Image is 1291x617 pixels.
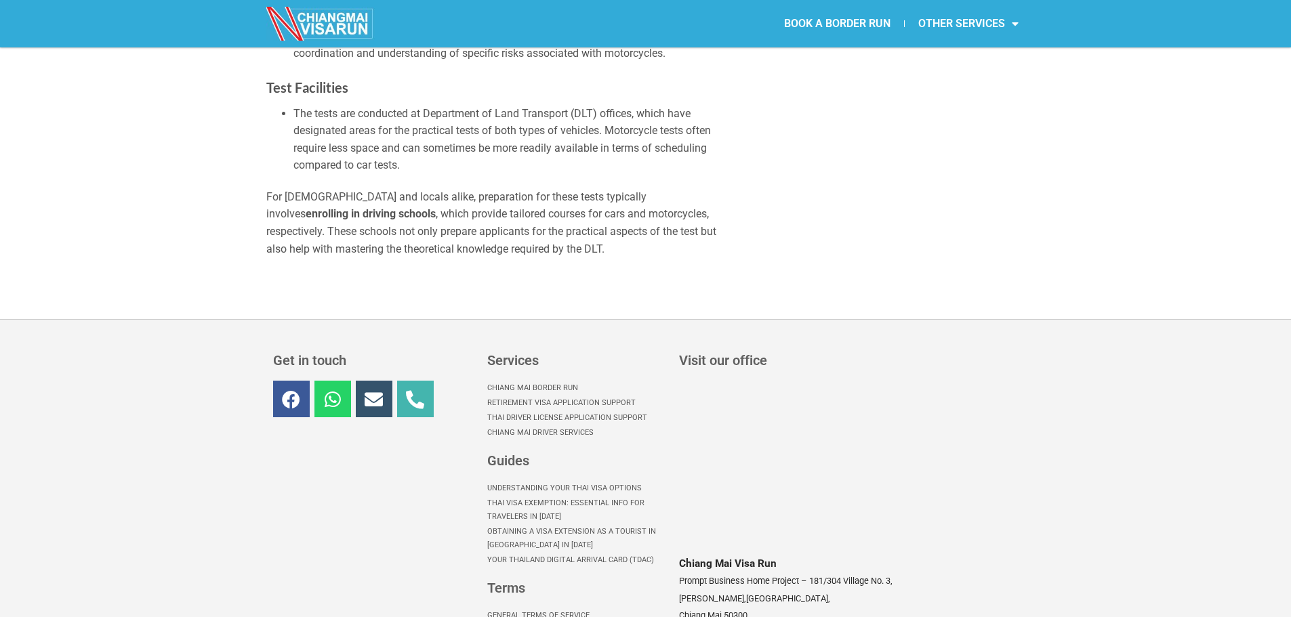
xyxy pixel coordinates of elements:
a: Chiang Mai Driver Services [487,425,665,440]
a: Your Thailand Digital Arrival Card (TDAC) [487,553,665,568]
h3: Visit our office [679,354,1016,367]
h3: Terms [487,581,665,595]
a: Understanding Your Thai Visa options [487,481,665,496]
a: OTHER SERVICES [905,8,1032,39]
h3: Get in touch [273,354,474,367]
nav: Menu [487,481,665,568]
span: Prompt Business Home Project – [679,576,806,586]
h3: Services [487,354,665,367]
h3: Test Facilities [266,77,716,98]
p: For [DEMOGRAPHIC_DATA] and locals alike, preparation for these tests typically involves , which p... [266,188,716,257]
b: enrolling in driving schools [306,207,436,220]
nav: Menu [646,8,1032,39]
nav: Menu [487,381,665,440]
a: Chiang Mai Border Run [487,381,665,396]
a: Obtaining a Visa Extension as a Tourist in [GEOGRAPHIC_DATA] in [DATE] [487,524,665,553]
a: Thai Visa Exemption: Essential Info for Travelers in [DATE] [487,496,665,524]
a: BOOK A BORDER RUN [771,8,904,39]
h3: Guides [487,454,665,467]
a: Thai Driver License Application Support [487,410,665,425]
span: Chiang Mai Visa Run [679,557,777,570]
span: 181/304 Village No. 3, [PERSON_NAME], [679,576,893,603]
a: Retirement Visa Application Support [487,396,665,410]
li: The tests are conducted at Department of Land Transport (DLT) offices, which have designated area... [293,105,716,174]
